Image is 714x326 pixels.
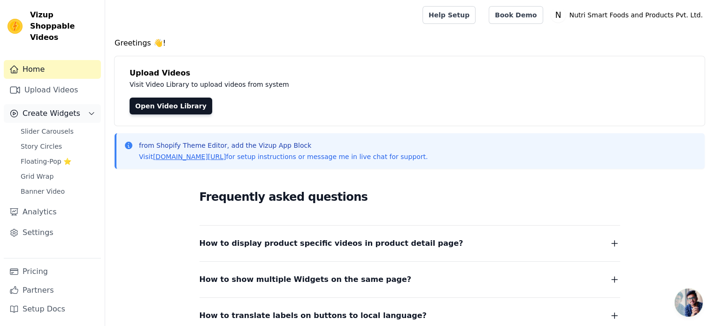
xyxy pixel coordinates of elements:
[422,6,476,24] a: Help Setup
[4,223,101,242] a: Settings
[4,203,101,221] a: Analytics
[4,262,101,281] a: Pricing
[21,187,65,196] span: Banner Video
[200,309,620,322] button: How to translate labels on buttons to local language?
[115,38,705,49] h4: Greetings 👋!
[130,68,690,79] h4: Upload Videos
[21,157,71,166] span: Floating-Pop ⭐
[675,288,703,317] div: Open chat
[200,237,463,250] span: How to display product specific videos in product detail page?
[551,7,706,23] button: N Nutri Smart Foods and Products Pvt. Ltd.
[4,300,101,318] a: Setup Docs
[200,309,427,322] span: How to translate labels on buttons to local language?
[15,155,101,168] a: Floating-Pop ⭐
[4,104,101,123] button: Create Widgets
[21,172,54,181] span: Grid Wrap
[30,9,97,43] span: Vizup Shoppable Videos
[566,7,706,23] p: Nutri Smart Foods and Products Pvt. Ltd.
[21,127,74,136] span: Slider Carousels
[23,108,80,119] span: Create Widgets
[4,281,101,300] a: Partners
[8,19,23,34] img: Vizup
[15,170,101,183] a: Grid Wrap
[555,10,561,20] text: N
[15,185,101,198] a: Banner Video
[139,141,428,150] p: from Shopify Theme Editor, add the Vizup App Block
[200,237,620,250] button: How to display product specific videos in product detail page?
[489,6,543,24] a: Book Demo
[153,153,226,160] a: [DOMAIN_NAME][URL]
[200,273,412,286] span: How to show multiple Widgets on the same page?
[130,79,550,90] p: Visit Video Library to upload videos from system
[200,188,620,206] h2: Frequently asked questions
[130,98,212,114] a: Open Video Library
[21,142,62,151] span: Story Circles
[4,81,101,99] a: Upload Videos
[139,152,428,161] p: Visit for setup instructions or message me in live chat for support.
[15,140,101,153] a: Story Circles
[200,273,620,286] button: How to show multiple Widgets on the same page?
[4,60,101,79] a: Home
[15,125,101,138] a: Slider Carousels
